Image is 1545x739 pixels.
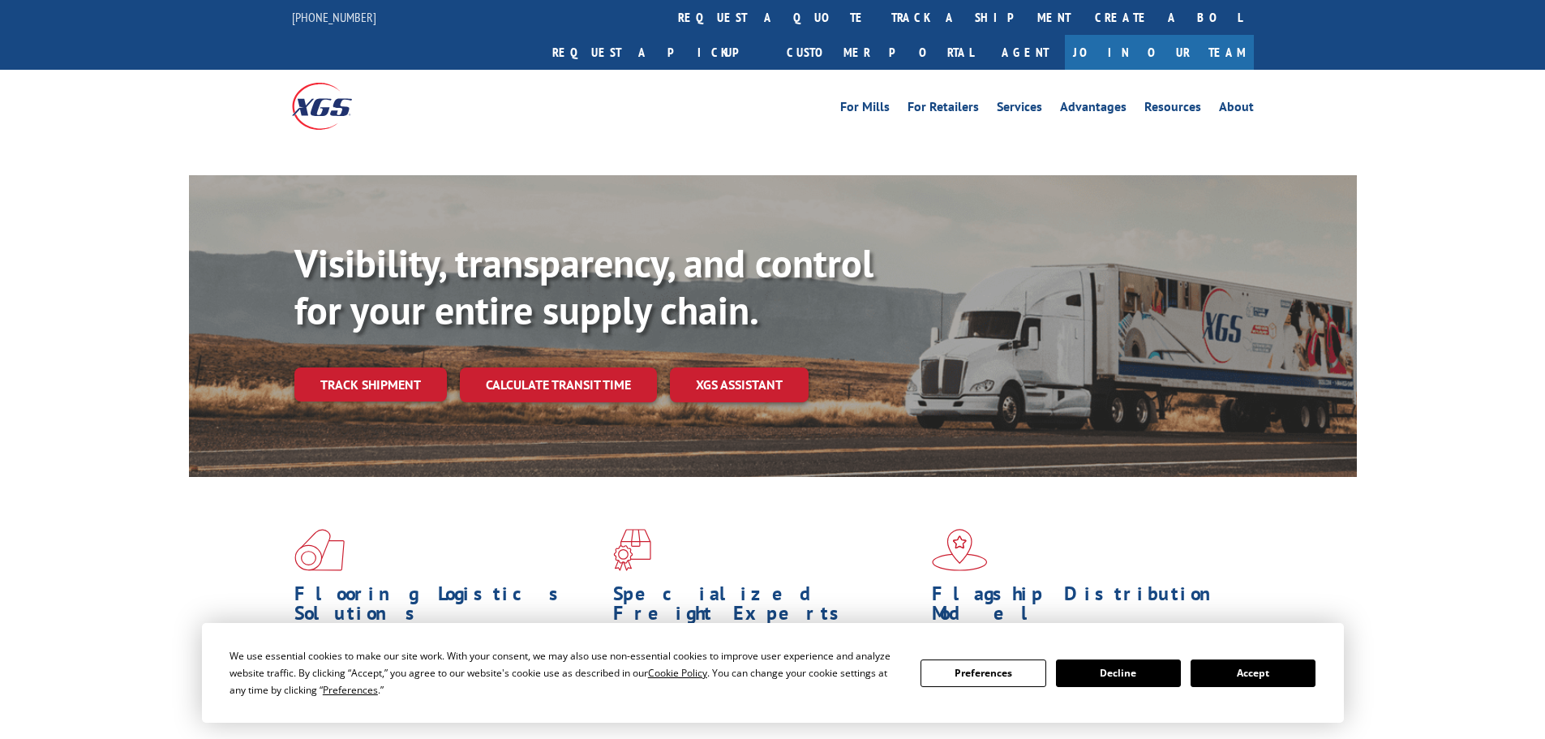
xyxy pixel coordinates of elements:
[202,623,1344,723] div: Cookie Consent Prompt
[294,367,447,402] a: Track shipment
[613,529,651,571] img: xgs-icon-focused-on-flooring-red
[613,584,920,631] h1: Specialized Freight Experts
[985,35,1065,70] a: Agent
[294,238,873,335] b: Visibility, transparency, and control for your entire supply chain.
[775,35,985,70] a: Customer Portal
[670,367,809,402] a: XGS ASSISTANT
[1065,35,1254,70] a: Join Our Team
[540,35,775,70] a: Request a pickup
[230,647,901,698] div: We use essential cookies to make our site work. With your consent, we may also use non-essential ...
[648,666,707,680] span: Cookie Policy
[921,660,1045,687] button: Preferences
[323,683,378,697] span: Preferences
[1219,101,1254,118] a: About
[292,9,376,25] a: [PHONE_NUMBER]
[1056,660,1181,687] button: Decline
[840,101,890,118] a: For Mills
[294,584,601,631] h1: Flooring Logistics Solutions
[1060,101,1127,118] a: Advantages
[932,529,988,571] img: xgs-icon-flagship-distribution-model-red
[1191,660,1315,687] button: Accept
[294,529,345,571] img: xgs-icon-total-supply-chain-intelligence-red
[932,584,1238,631] h1: Flagship Distribution Model
[908,101,979,118] a: For Retailers
[1144,101,1201,118] a: Resources
[997,101,1042,118] a: Services
[460,367,657,402] a: Calculate transit time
